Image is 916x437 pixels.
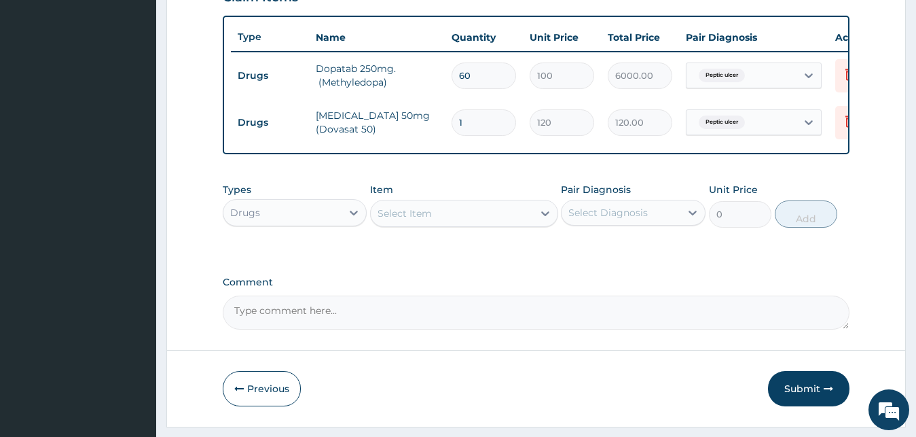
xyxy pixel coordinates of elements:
button: Add [775,200,837,228]
th: Total Price [601,24,679,51]
span: Peptic ulcer [699,116,745,129]
span: Peptic ulcer [699,69,745,82]
div: Select Item [378,207,432,220]
th: Pair Diagnosis [679,24,828,51]
div: Drugs [230,206,260,220]
img: d_794563401_company_1708531726252_794563401 [25,68,55,102]
td: Drugs [231,110,309,135]
td: Dopatab 250mg. (Methyledopa) [309,55,445,96]
th: Name [309,24,445,51]
textarea: Type your message and hit 'Enter' [7,292,259,340]
th: Type [231,24,309,50]
div: Select Diagnosis [568,206,648,220]
td: Drugs [231,63,309,88]
label: Unit Price [709,183,758,196]
label: Pair Diagnosis [561,183,631,196]
button: Submit [768,371,849,406]
label: Comment [223,277,850,288]
th: Quantity [445,24,523,51]
div: Minimize live chat window [223,7,255,39]
label: Types [223,184,251,196]
th: Unit Price [523,24,601,51]
div: Chat with us now [71,76,228,94]
button: Previous [223,371,301,406]
td: [MEDICAL_DATA] 50mg (Dovasat 50) [309,102,445,143]
label: Item [370,183,393,196]
th: Actions [828,24,896,51]
span: We're online! [79,132,187,269]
